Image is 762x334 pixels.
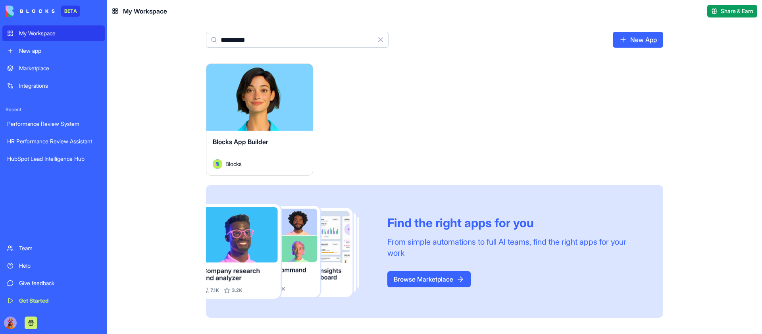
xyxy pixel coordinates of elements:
[123,6,167,16] span: My Workspace
[387,271,471,287] a: Browse Marketplace
[213,138,268,146] span: Blocks App Builder
[7,137,100,145] div: HR Performance Review Assistant
[19,297,100,305] div: Get Started
[2,116,105,132] a: Performance Review System
[373,32,389,48] button: Clear
[721,7,753,15] span: Share & Earn
[2,78,105,94] a: Integrations
[2,151,105,167] a: HubSpot Lead Intelligence Hub
[19,29,100,37] div: My Workspace
[19,279,100,287] div: Give feedback
[2,258,105,274] a: Help
[707,5,757,17] button: Share & Earn
[2,275,105,291] a: Give feedback
[61,6,80,17] div: BETA
[2,43,105,59] a: New app
[2,60,105,76] a: Marketplace
[19,82,100,90] div: Integrations
[613,32,663,48] a: New App
[2,25,105,41] a: My Workspace
[225,160,242,168] span: Blocks
[2,133,105,149] a: HR Performance Review Assistant
[213,159,222,169] img: Avatar
[387,216,644,230] div: Find the right apps for you
[19,47,100,55] div: New app
[19,64,100,72] div: Marketplace
[6,6,55,17] img: logo
[387,236,644,259] div: From simple automations to full AI teams, find the right apps for your work
[19,262,100,270] div: Help
[7,120,100,128] div: Performance Review System
[4,317,17,329] img: Kuku_Large_sla5px.png
[7,155,100,163] div: HubSpot Lead Intelligence Hub
[206,204,375,299] img: Frame_181_egmpey.png
[6,6,80,17] a: BETA
[19,244,100,252] div: Team
[2,240,105,256] a: Team
[2,106,105,113] span: Recent
[206,64,313,176] a: Blocks App BuilderAvatarBlocks
[2,293,105,309] a: Get Started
